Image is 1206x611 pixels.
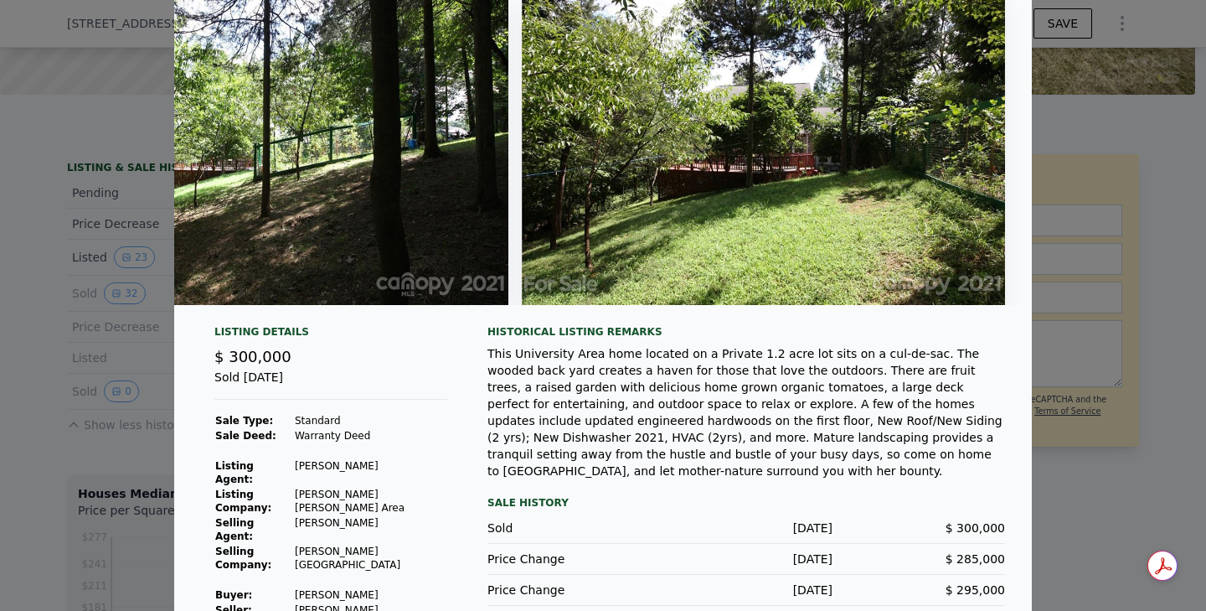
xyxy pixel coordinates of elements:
[294,413,447,428] td: Standard
[294,458,447,487] td: [PERSON_NAME]
[215,517,254,542] strong: Selling Agent:
[487,520,660,536] div: Sold
[946,521,1005,535] span: $ 300,000
[215,589,252,601] strong: Buyer :
[660,520,832,536] div: [DATE]
[214,325,447,345] div: Listing Details
[215,546,271,571] strong: Selling Company:
[487,551,660,567] div: Price Change
[215,430,276,442] strong: Sale Deed:
[294,544,447,572] td: [PERSON_NAME][GEOGRAPHIC_DATA]
[946,583,1005,597] span: $ 295,000
[946,552,1005,566] span: $ 285,000
[487,493,1005,513] div: Sale History
[294,515,447,544] td: [PERSON_NAME]
[487,582,660,598] div: Price Change
[215,415,273,427] strong: Sale Type:
[215,489,271,514] strong: Listing Company:
[660,582,832,598] div: [DATE]
[294,588,447,603] td: [PERSON_NAME]
[487,325,1005,339] div: Historical Listing remarks
[215,460,254,485] strong: Listing Agent:
[660,551,832,567] div: [DATE]
[294,428,447,443] td: Warranty Deed
[294,487,447,515] td: [PERSON_NAME] [PERSON_NAME] Area
[214,348,291,365] span: $ 300,000
[487,345,1005,479] div: This University Area home located on a Private 1.2 acre lot sits on a cul-de-sac. The wooded back...
[214,369,447,400] div: Sold [DATE]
